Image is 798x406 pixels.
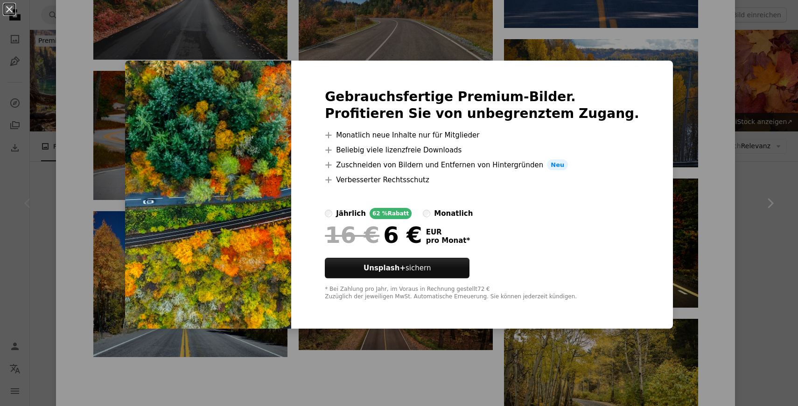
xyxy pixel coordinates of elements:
li: Zuschneiden von Bildern und Entfernen von Hintergründen [325,159,639,171]
span: pro Monat * [426,236,470,245]
div: 62 % Rabatt [370,208,412,219]
span: Neu [547,159,568,171]
strong: Unsplash+ [364,264,406,272]
li: Beliebig viele lizenzfreie Downloads [325,145,639,156]
div: jährlich [336,208,366,219]
img: premium_photo-1734463668532-b07c75a66b8b [125,61,291,329]
div: * Bei Zahlung pro Jahr, im Voraus in Rechnung gestellt 72 € Zuzüglich der jeweiligen MwSt. Automa... [325,286,639,301]
input: monatlich [423,210,430,217]
div: 6 € [325,223,422,247]
span: EUR [426,228,470,236]
li: Verbesserter Rechtsschutz [325,174,639,186]
div: monatlich [434,208,473,219]
input: jährlich62 %Rabatt [325,210,332,217]
button: Unsplash+sichern [325,258,469,278]
span: 16 € [325,223,379,247]
li: Monatlich neue Inhalte nur für Mitglieder [325,130,639,141]
h2: Gebrauchsfertige Premium-Bilder. Profitieren Sie von unbegrenztem Zugang. [325,89,639,122]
